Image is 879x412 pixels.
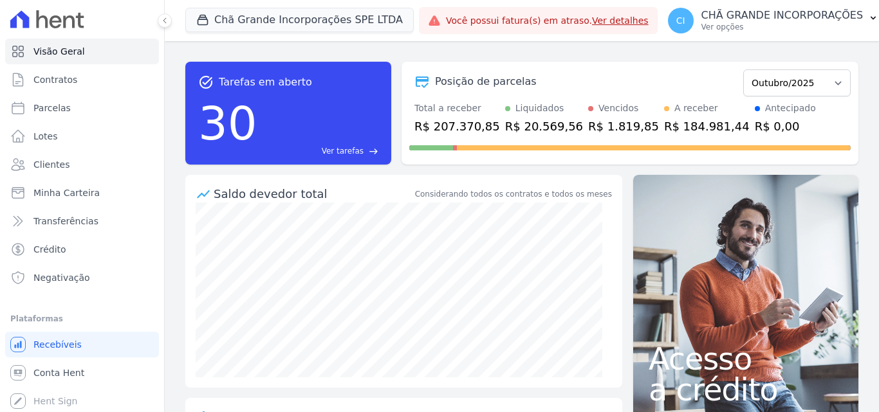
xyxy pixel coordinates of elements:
span: Visão Geral [33,45,85,58]
p: CHÃ GRANDE INCORPORAÇÕES [701,9,864,22]
span: Você possui fatura(s) em atraso. [446,14,649,28]
a: Ver tarefas east [263,145,378,157]
span: Parcelas [33,102,71,114]
div: A receber [674,102,718,115]
div: Posição de parcelas [435,74,537,89]
a: Recebíveis [5,332,159,357]
div: Vencidos [598,102,638,115]
div: Total a receber [414,102,500,115]
button: Chã Grande Incorporações SPE LTDA [185,8,414,32]
span: Crédito [33,243,66,256]
span: Negativação [33,271,90,284]
a: Visão Geral [5,39,159,64]
a: Parcelas [5,95,159,121]
a: Minha Carteira [5,180,159,206]
a: Ver detalhes [592,15,649,26]
span: Minha Carteira [33,186,100,199]
span: Acesso [649,343,843,374]
div: Considerando todos os contratos e todos os meses [415,188,612,200]
span: Conta Hent [33,366,84,379]
div: R$ 207.370,85 [414,118,500,135]
div: Plataformas [10,311,154,327]
a: Transferências [5,208,159,234]
a: Conta Hent [5,360,159,386]
div: Antecipado [765,102,816,115]
div: Liquidados [515,102,564,115]
span: a crédito [649,374,843,405]
span: Ver tarefas [322,145,364,157]
a: Negativação [5,265,159,291]
span: CI [676,16,685,25]
div: 30 [198,90,257,157]
div: R$ 1.819,85 [588,118,659,135]
span: Lotes [33,130,58,143]
div: R$ 20.569,56 [505,118,583,135]
p: Ver opções [701,22,864,32]
span: Contratos [33,73,77,86]
span: Recebíveis [33,338,82,351]
a: Contratos [5,67,159,93]
span: task_alt [198,75,214,90]
span: Tarefas em aberto [219,75,312,90]
span: east [369,147,378,156]
a: Lotes [5,123,159,149]
div: Saldo devedor total [214,185,412,202]
span: Transferências [33,215,98,228]
span: Clientes [33,158,69,171]
div: R$ 0,00 [755,118,816,135]
div: R$ 184.981,44 [664,118,750,135]
a: Clientes [5,152,159,177]
a: Crédito [5,237,159,262]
